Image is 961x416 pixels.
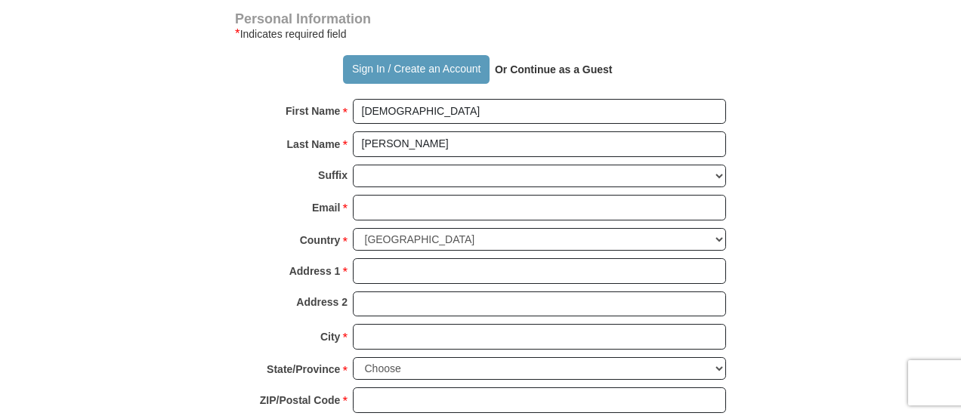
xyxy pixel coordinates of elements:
[320,326,340,347] strong: City
[318,165,348,186] strong: Suffix
[289,260,341,282] strong: Address 1
[286,100,340,122] strong: First Name
[287,134,341,155] strong: Last Name
[235,25,726,43] div: Indicates required field
[495,63,613,75] strong: Or Continue as a Guest
[300,230,341,251] strong: Country
[260,390,341,411] strong: ZIP/Postal Code
[296,291,348,313] strong: Address 2
[312,197,340,218] strong: Email
[235,13,726,25] h4: Personal Information
[343,55,489,84] button: Sign In / Create an Account
[267,359,340,380] strong: State/Province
